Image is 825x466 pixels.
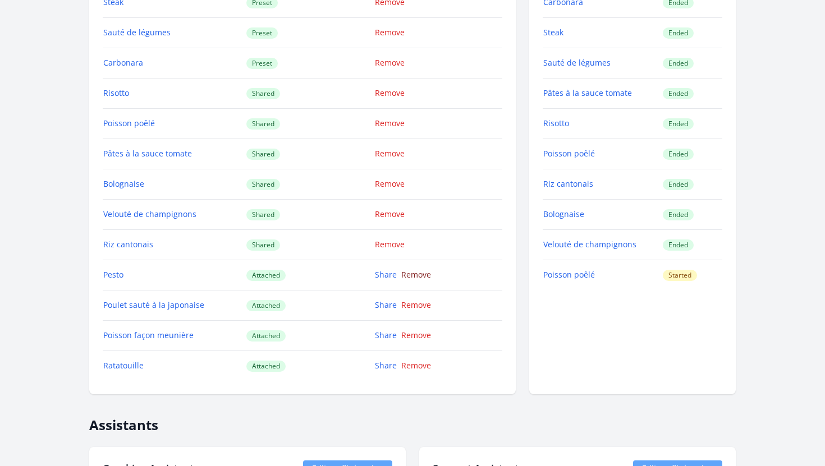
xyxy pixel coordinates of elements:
[103,330,194,340] a: Poisson façon meunière
[103,118,155,128] a: Poisson poêlé
[663,118,694,130] span: Ended
[246,209,280,220] span: Shared
[246,58,278,69] span: Preset
[246,118,280,130] span: Shared
[246,300,286,311] span: Attached
[246,361,286,372] span: Attached
[246,239,280,251] span: Shared
[375,57,405,68] a: Remove
[663,149,694,160] span: Ended
[543,148,595,159] a: Poisson poêlé
[543,57,611,68] a: Sauté de légumes
[375,360,397,371] a: Share
[103,27,171,38] a: Sauté de légumes
[543,239,636,250] a: Velouté de champignons
[663,239,694,251] span: Ended
[401,269,431,280] a: Remove
[375,148,405,159] a: Remove
[89,408,736,433] h2: Assistants
[103,57,143,68] a: Carbonara
[401,299,431,310] a: Remove
[246,88,280,99] span: Shared
[103,209,196,219] a: Velouté de champignons
[663,270,697,281] span: Started
[543,27,563,38] a: Steak
[663,209,694,220] span: Ended
[375,299,397,310] a: Share
[103,299,204,310] a: Poulet sauté à la japonaise
[375,269,397,280] a: Share
[375,27,405,38] a: Remove
[103,239,153,250] a: Riz cantonais
[103,360,144,371] a: Ratatouille
[543,269,595,280] a: Poisson poêlé
[663,27,694,39] span: Ended
[103,178,144,189] a: Bolognaise
[103,87,129,98] a: Risotto
[543,209,584,219] a: Bolognaise
[375,330,397,340] a: Share
[246,149,280,160] span: Shared
[246,27,278,39] span: Preset
[103,269,123,280] a: Pesto
[663,58,694,69] span: Ended
[375,209,405,219] a: Remove
[663,88,694,99] span: Ended
[375,118,405,128] a: Remove
[543,87,632,98] a: Pâtes à la sauce tomate
[103,148,192,159] a: Pâtes à la sauce tomate
[246,270,286,281] span: Attached
[543,178,593,189] a: Riz cantonais
[375,178,405,189] a: Remove
[401,360,431,371] a: Remove
[663,179,694,190] span: Ended
[246,330,286,342] span: Attached
[543,118,569,128] a: Risotto
[375,239,405,250] a: Remove
[246,179,280,190] span: Shared
[375,87,405,98] a: Remove
[401,330,431,340] a: Remove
